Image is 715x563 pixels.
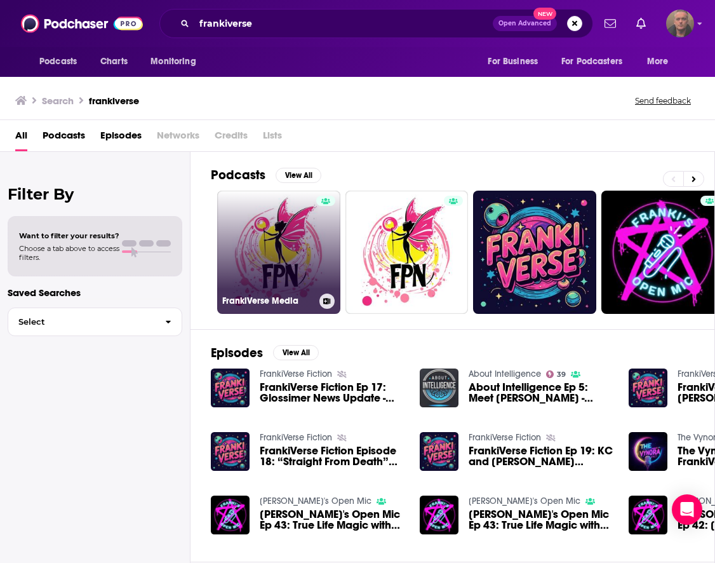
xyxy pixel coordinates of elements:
a: FrankiVerse Fiction Ep 19: KC and Maurice Investigating Haunted Car Washes for Glossimer News [469,445,613,467]
a: Show notifications dropdown [631,13,651,34]
a: Franki's Open Mic [469,496,580,506]
button: View All [273,345,319,360]
span: 39 [557,372,566,377]
span: New [533,8,556,20]
button: open menu [142,50,212,74]
button: open menu [30,50,93,74]
button: View All [276,168,321,183]
a: Charts [92,50,135,74]
button: open menu [553,50,641,74]
button: Send feedback [631,95,695,106]
a: Podcasts [43,125,85,151]
a: FrankiVerse Fiction Ep 17: Glossimer News Update - Soft Launch of FrankiVerse Media with AI Support [260,382,404,404]
a: FrankiVerse Fiction [469,432,541,443]
a: All [15,125,27,151]
a: FrankiVerse Fiction [260,369,332,379]
img: FrankiVerse Fiction Ep 20: Abernathy Franklin ReVamp with Franki Angel [629,369,667,407]
a: Episodes [100,125,142,151]
span: Select [8,318,155,326]
span: For Podcasters [561,53,622,71]
span: [PERSON_NAME]'s Open Mic Ep 43: True Life Magic with [PERSON_NAME] Lives on in the FrankiVerse [260,509,404,531]
a: About Intelligence Ep 5: Meet Murray Angel - FrankiVerse Time Warp Trasmission [469,382,613,404]
div: Open Intercom Messenger [672,494,702,525]
span: Choose a tab above to access filters. [19,244,119,262]
img: Franki's Open Mic Ep 42: Shashy Paige and Sage Brings PSAs to FrankiVerse Time Capsule [629,496,667,534]
span: Want to filter your results? [19,231,119,240]
a: Show notifications dropdown [599,13,621,34]
h2: Podcasts [211,167,265,183]
a: PodcastsView All [211,167,321,183]
button: open menu [479,50,554,74]
a: FrankiVerse Fiction [260,432,332,443]
button: Select [8,308,182,336]
span: [PERSON_NAME]'s Open Mic Ep 43: True Life Magic with [PERSON_NAME] Lives on in the FrankiVerse [469,509,613,531]
img: Franki's Open Mic Ep 43: True Life Magic with George Monte Lives on in the FrankiVerse [420,496,458,534]
span: About Intelligence Ep 5: Meet [PERSON_NAME] - [PERSON_NAME] Time Warp Trasmission [469,382,613,404]
span: Podcasts [39,53,77,71]
span: For Business [488,53,538,71]
button: Open AdvancedNew [493,16,557,31]
span: Lists [263,125,282,151]
div: Search podcasts, credits, & more... [159,9,593,38]
h3: FrankiVerse Media [222,295,314,306]
a: 39 [546,370,566,378]
img: User Profile [666,10,694,37]
p: Saved Searches [8,287,182,299]
span: Logged in as scottlester1 [666,10,694,37]
a: About Intelligence [469,369,541,379]
img: Podchaser - Follow, Share and Rate Podcasts [21,11,143,36]
span: FrankiVerse Fiction Ep 19: KC and [PERSON_NAME] Investigating Haunted Car Washes for Glossimer News [469,445,613,467]
span: Open Advanced [498,20,551,27]
h2: Episodes [211,345,263,361]
button: Show profile menu [666,10,694,37]
a: FrankiVerse Media [217,191,340,314]
a: Franki's Open Mic Ep 43: True Life Magic with George Monte Lives on in the FrankiVerse [260,509,404,531]
span: More [647,53,669,71]
a: FrankiVerse Fiction Episode 18: “Straight From Death” (TikTok Live Replay Edition) [260,445,404,467]
h2: Filter By [8,185,182,203]
img: FrankiVerse Fiction Ep 17: Glossimer News Update - Soft Launch of FrankiVerse Media with AI Support [211,369,250,407]
img: About Intelligence Ep 5: Meet Murray Angel - FrankiVerse Time Warp Trasmission [420,369,458,407]
a: Franki's Open Mic [260,496,371,506]
a: EpisodesView All [211,345,319,361]
span: Networks [157,125,199,151]
h3: Search [42,95,74,107]
span: Credits [215,125,248,151]
img: Franki's Open Mic Ep 43: True Life Magic with George Monte Lives on in the FrankiVerse [211,496,250,534]
input: Search podcasts, credits, & more... [194,13,493,34]
span: Monitoring [150,53,196,71]
img: The Vynora Effect Ep 8: FrankiVerse Time Warp Transmission - Vynora and Franki Origins [629,432,667,471]
button: open menu [638,50,685,74]
h3: frankiverse [89,95,139,107]
a: Franki's Open Mic Ep 43: True Life Magic with George Monte Lives on in the FrankiVerse [469,509,613,531]
img: FrankiVerse Fiction Episode 18: “Straight From Death” (TikTok Live Replay Edition) [211,432,250,471]
img: FrankiVerse Fiction Ep 19: KC and Maurice Investigating Haunted Car Washes for Glossimer News [420,432,458,471]
span: Charts [100,53,128,71]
